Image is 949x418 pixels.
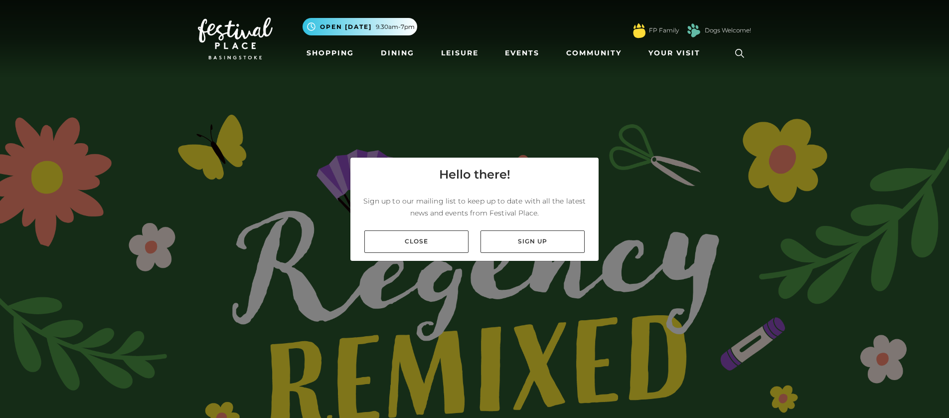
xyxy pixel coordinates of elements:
a: Close [364,230,469,253]
a: Dogs Welcome! [705,26,751,35]
a: Leisure [437,44,482,62]
a: FP Family [649,26,679,35]
p: Sign up to our mailing list to keep up to date with all the latest news and events from Festival ... [358,195,591,219]
a: Community [562,44,626,62]
a: Events [501,44,543,62]
a: Dining [377,44,418,62]
button: Open [DATE] 9.30am-7pm [303,18,417,35]
img: Festival Place Logo [198,17,273,59]
span: Open [DATE] [320,22,372,31]
a: Your Visit [644,44,709,62]
span: Your Visit [648,48,700,58]
a: Shopping [303,44,358,62]
a: Sign up [480,230,585,253]
h4: Hello there! [439,166,510,184]
span: 9.30am-7pm [376,22,415,31]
